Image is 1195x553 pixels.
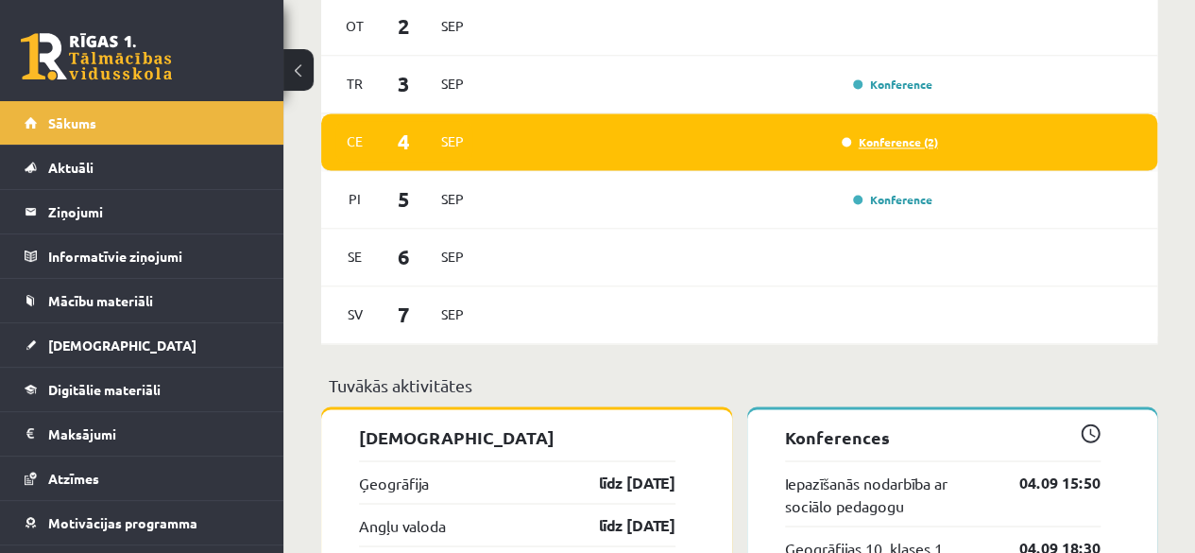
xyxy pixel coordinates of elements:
span: Tr [335,69,375,98]
a: Sākums [25,101,260,145]
span: Ot [335,11,375,41]
a: Konference (2) [842,134,938,149]
span: 7 [375,299,434,330]
a: Atzīmes [25,457,260,500]
a: Maksājumi [25,412,260,456]
span: Atzīmes [48,470,99,487]
span: Sep [433,127,472,156]
span: Sep [433,300,472,329]
a: Konference [853,77,932,92]
span: Sv [335,300,375,329]
p: [DEMOGRAPHIC_DATA] [359,423,675,449]
span: 4 [375,126,434,157]
span: Sep [433,242,472,271]
a: [DEMOGRAPHIC_DATA] [25,323,260,367]
span: Digitālie materiāli [48,381,161,398]
a: Ziņojumi [25,190,260,233]
span: Pi [335,184,375,214]
a: Iepazīšanās nodarbība ar sociālo pedagogu [785,471,992,516]
a: Rīgas 1. Tālmācības vidusskola [21,33,172,80]
span: Sākums [48,114,96,131]
a: Aktuāli [25,146,260,189]
a: līdz [DATE] [566,513,675,536]
span: Ce [335,127,375,156]
a: Digitālie materiāli [25,368,260,411]
a: Konference [853,192,932,207]
a: 04.09 15:50 [991,471,1101,493]
a: Angļu valoda [359,513,446,536]
span: 5 [375,183,434,215]
a: Motivācijas programma [25,501,260,544]
p: Konferences [785,423,1101,449]
legend: Informatīvie ziņojumi [48,234,260,278]
span: Se [335,242,375,271]
span: Aktuāli [48,159,94,176]
a: līdz [DATE] [566,471,675,493]
a: Informatīvie ziņojumi [25,234,260,278]
span: Mācību materiāli [48,292,153,309]
span: Sep [433,184,472,214]
p: Tuvākās aktivitātes [329,372,1150,398]
a: Mācību materiāli [25,279,260,322]
span: Sep [433,11,472,41]
span: [DEMOGRAPHIC_DATA] [48,337,196,354]
span: Sep [433,69,472,98]
span: Motivācijas programma [48,514,197,531]
a: Ģeogrāfija [359,471,429,493]
legend: Ziņojumi [48,190,260,233]
span: 2 [375,10,434,42]
span: 6 [375,241,434,272]
legend: Maksājumi [48,412,260,456]
span: 3 [375,68,434,99]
